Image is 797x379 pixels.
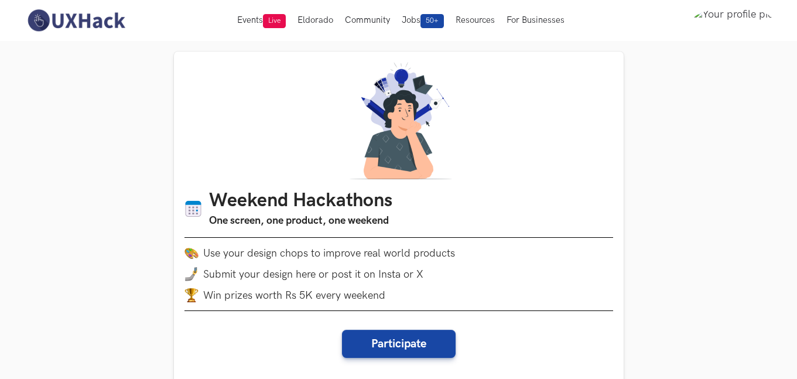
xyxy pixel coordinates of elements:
[184,246,199,260] img: palette.png
[184,267,199,281] img: mobile-in-hand.png
[343,62,455,179] img: A designer thinking
[184,288,613,302] li: Win prizes worth Rs 5K every weekend
[24,8,128,33] img: UXHack-logo.png
[184,246,613,260] li: Use your design chops to improve real world products
[203,268,423,281] span: Submit your design here or post it on Insta or X
[342,330,456,358] button: Participate
[184,288,199,302] img: trophy.png
[209,190,392,213] h1: Weekend Hackathons
[263,14,286,28] span: Live
[209,213,392,229] h3: One screen, one product, one weekend
[420,14,444,28] span: 50+
[184,200,202,218] img: Calendar icon
[693,8,773,33] img: Your profile pic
